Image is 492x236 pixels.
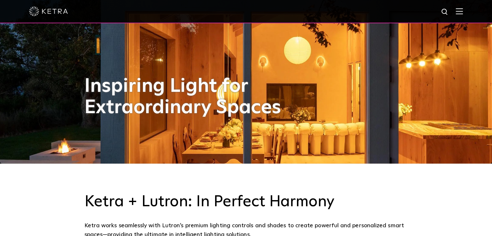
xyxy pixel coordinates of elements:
h3: Ketra + Lutron: In Perfect Harmony [84,193,408,211]
img: ketra-logo-2019-white [29,6,68,16]
img: search icon [441,8,449,16]
img: Hamburger%20Nav.svg [456,8,463,14]
h1: Inspiring Light for Extraordinary Spaces [84,76,295,118]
